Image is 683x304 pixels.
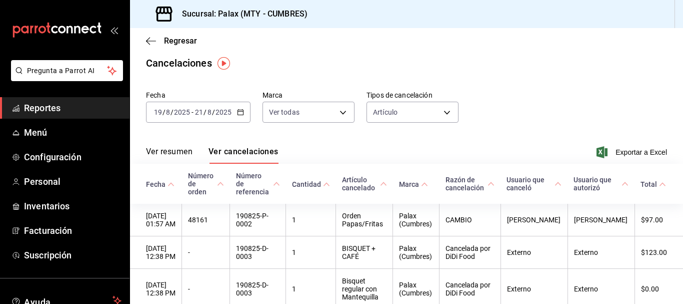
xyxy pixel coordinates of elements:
input: -- [165,108,170,116]
span: Personal [24,175,121,188]
span: / [170,108,173,116]
input: -- [153,108,162,116]
th: [PERSON_NAME] [500,204,567,236]
span: Inventarios [24,199,121,213]
th: - [182,236,230,269]
th: Orden Papas/Fritas [336,204,393,236]
th: Cancelada por DiDi Food [439,236,500,269]
th: [DATE] 01:57 AM [130,204,182,236]
span: Cantidad [292,180,330,188]
th: 1 [286,236,336,269]
th: 190825-P-0002 [230,204,286,236]
th: 48161 [182,204,230,236]
button: Regresar [146,36,197,46]
span: / [203,108,206,116]
th: Externo [500,236,567,269]
th: 190825-D-0003 [230,236,286,269]
input: ---- [173,108,190,116]
button: Pregunta a Parrot AI [11,60,123,81]
label: Tipos de cancelación [366,92,458,99]
a: Pregunta a Parrot AI [7,73,123,83]
span: Pregunta a Parrot AI [27,66,107,76]
span: Marca [399,180,428,188]
th: Palax (Cumbres) [393,204,439,236]
span: Razón de cancelación [445,176,494,192]
h3: Sucursal: Palax (MTY - CUMBRES) [174,8,307,20]
span: Artículo [373,107,397,117]
input: -- [194,108,203,116]
span: / [162,108,165,116]
span: Configuración [24,150,121,164]
th: [PERSON_NAME] [567,204,634,236]
span: Fecha [146,180,174,188]
button: open_drawer_menu [110,26,118,34]
label: Fecha [146,92,250,99]
button: Exportar a Excel [598,146,667,158]
th: $97.00 [634,204,683,236]
span: Número de referencia [236,172,280,196]
span: Artículo cancelado [342,176,387,192]
th: $123.00 [634,236,683,269]
span: Reportes [24,101,121,115]
input: ---- [215,108,232,116]
div: Cancelaciones [146,56,212,71]
span: Ver todas [269,107,299,117]
th: BISQUET + CAFÉ [336,236,393,269]
img: Tooltip marker [217,57,230,70]
span: Regresar [164,36,197,46]
th: [DATE] 12:38 PM [130,236,182,269]
span: Número de orden [188,172,224,196]
label: Marca [262,92,354,99]
input: -- [207,108,212,116]
span: - [191,108,193,116]
span: / [212,108,215,116]
button: Ver resumen [146,147,192,164]
button: Ver cancelaciones [208,147,278,164]
span: Suscripción [24,248,121,262]
span: Menú [24,126,121,139]
div: navigation tabs [146,147,278,164]
span: Usuario que autorizó [573,176,628,192]
span: Usuario que canceló [506,176,561,192]
th: 1 [286,204,336,236]
th: Palax (Cumbres) [393,236,439,269]
th: Externo [567,236,634,269]
th: CAMBIO [439,204,500,236]
span: Total [640,180,666,188]
span: Facturación [24,224,121,237]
